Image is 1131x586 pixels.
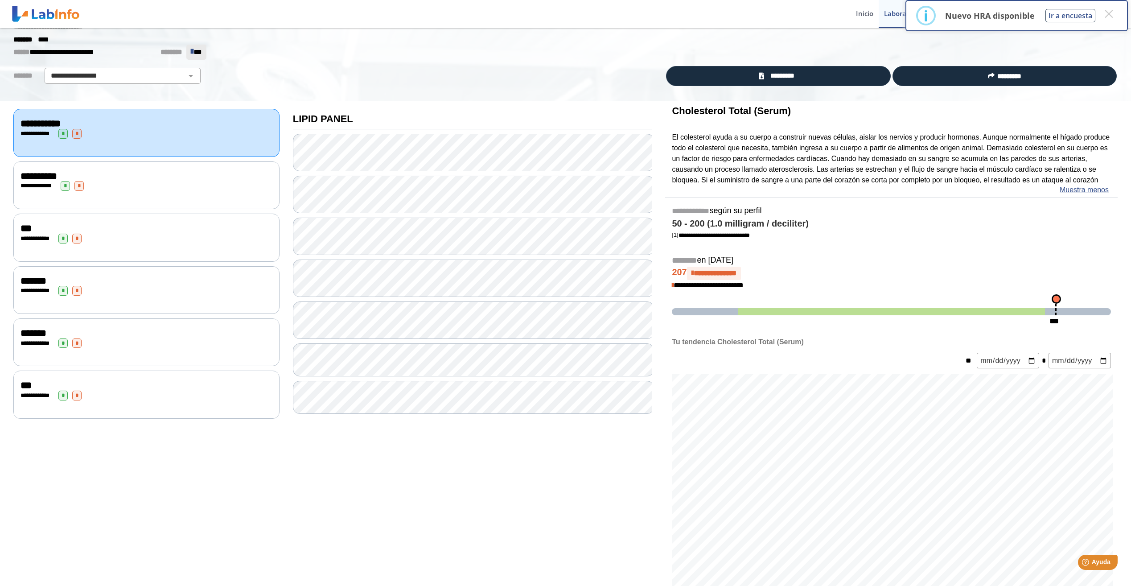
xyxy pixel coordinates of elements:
[1045,9,1095,22] button: Ir a encuesta
[672,219,1111,229] h4: 50 - 200 (1.0 milligram / deciliter)
[1060,185,1109,195] a: Muestra menos
[977,353,1039,368] input: mm/dd/yyyy
[672,267,1111,280] h4: 207
[672,256,1111,266] h5: en [DATE]
[672,206,1111,216] h5: según su perfil
[1049,353,1111,368] input: mm/dd/yyyy
[1052,551,1121,576] iframe: Help widget launcher
[672,338,803,346] b: Tu tendencia Cholesterol Total (Serum)
[945,10,1035,21] p: Nuevo HRA disponible
[1101,6,1117,22] button: Close this dialog
[672,132,1111,186] p: El colesterol ayuda a su cuerpo a construir nuevas células, aislar los nervios y producir hormona...
[293,113,353,124] b: LIPID PANEL
[924,8,928,24] div: i
[672,105,791,116] b: Cholesterol Total (Serum)
[672,231,749,238] a: [1]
